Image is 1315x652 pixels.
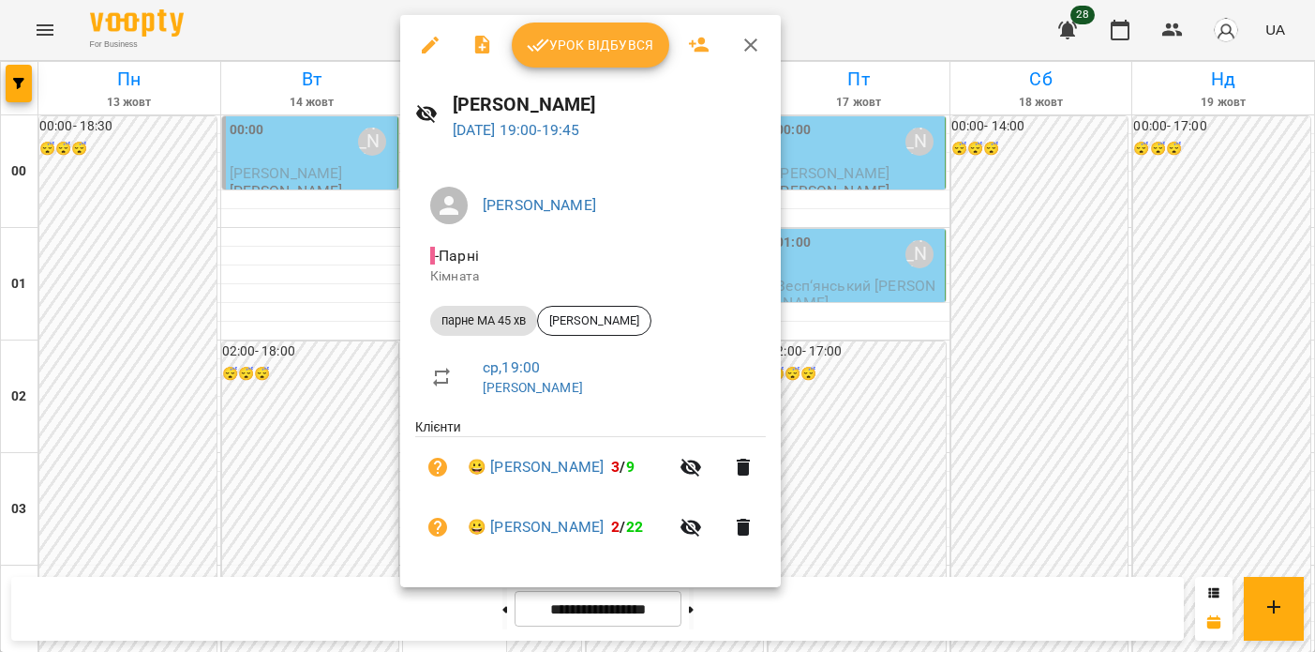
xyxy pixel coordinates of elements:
[611,518,620,536] span: 2
[611,518,643,536] b: /
[430,312,537,329] span: парне МА 45 хв
[483,196,596,214] a: [PERSON_NAME]
[415,505,460,550] button: Візит ще не сплачено. Додати оплату?
[611,458,634,476] b: /
[483,380,583,395] a: [PERSON_NAME]
[626,458,635,476] span: 9
[537,306,651,336] div: [PERSON_NAME]
[430,247,483,265] span: - Парні
[611,458,620,476] span: 3
[527,34,654,56] span: Урок відбувся
[626,518,643,536] span: 22
[468,516,604,538] a: 😀 [PERSON_NAME]
[483,358,540,376] a: ср , 19:00
[453,90,766,119] h6: [PERSON_NAME]
[453,121,580,139] a: [DATE] 19:00-19:45
[512,23,669,68] button: Урок відбувся
[538,312,650,329] span: [PERSON_NAME]
[468,456,604,478] a: 😀 [PERSON_NAME]
[415,445,460,490] button: Візит ще не сплачено. Додати оплату?
[430,267,751,286] p: Кімната
[415,417,766,564] ul: Клієнти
